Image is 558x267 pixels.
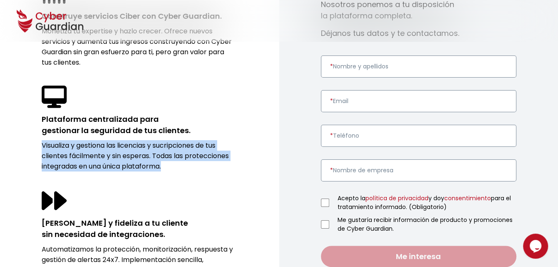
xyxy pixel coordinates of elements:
a: política de privacidad [365,194,428,202]
p: Visualiza y gestiona las licencias y sucripciones de tus clientes fácilmente y sin esperas. Todas... [42,140,238,171]
button: Me interesa [321,246,517,267]
label: Me gustaría recibir información de producto y promociones de Cyber Guardian. [338,216,517,233]
strong: Plataforma centralizada para gestionar la seguridad de tus clientes. [42,114,190,136]
iframe: chat widget [523,234,550,259]
strong: [PERSON_NAME] y fideliza a tu cliente sin necesidad de integraciones. [42,218,188,239]
p: Monetiza tu expertise y hazlo crecer. Ofrece nuevos servicios y aumenta tus ingresos construyendo... [42,26,238,68]
input: Introduce un número de teléfono válido. [321,125,517,147]
label: Acepto la y doy para el tratamiento informado. (Obligatorio) [338,194,517,212]
a: consentimiento [444,194,491,202]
